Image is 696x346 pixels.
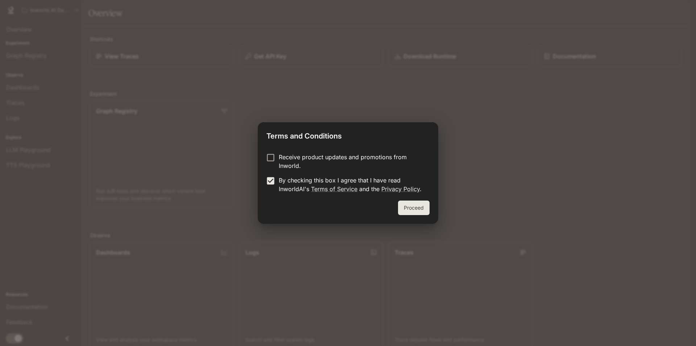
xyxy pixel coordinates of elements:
[258,122,438,147] h2: Terms and Conditions
[381,185,420,193] a: Privacy Policy
[398,201,430,215] button: Proceed
[311,185,357,193] a: Terms of Service
[279,153,424,170] p: Receive product updates and promotions from Inworld.
[279,176,424,193] p: By checking this box I agree that I have read InworldAI's and the .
